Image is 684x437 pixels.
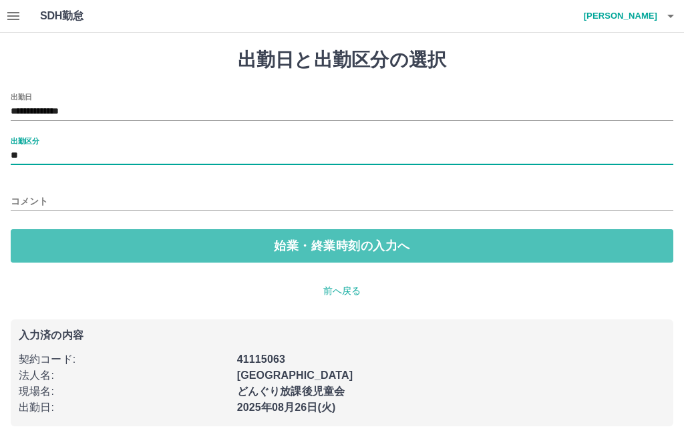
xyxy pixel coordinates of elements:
[11,49,673,71] h1: 出勤日と出勤区分の選択
[11,229,673,263] button: 始業・終業時刻の入力へ
[11,284,673,298] p: 前へ戻る
[19,368,229,384] p: 法人名 :
[19,384,229,400] p: 現場名 :
[19,330,665,341] p: 入力済の内容
[237,386,345,397] b: どんぐり放課後児童会
[237,370,353,381] b: [GEOGRAPHIC_DATA]
[237,402,336,413] b: 2025年08月26日(火)
[11,136,39,146] label: 出勤区分
[19,351,229,368] p: 契約コード :
[237,353,285,365] b: 41115063
[11,92,32,102] label: 出勤日
[19,400,229,416] p: 出勤日 :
